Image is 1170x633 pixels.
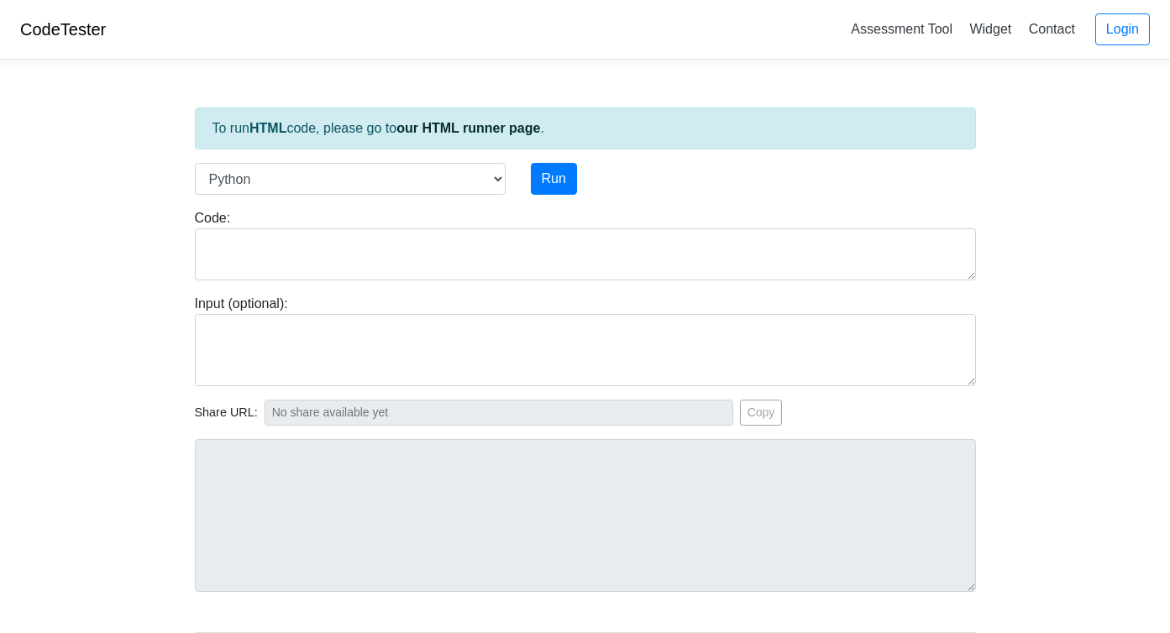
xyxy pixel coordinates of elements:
a: CodeTester [20,20,106,39]
button: Run [531,163,577,195]
a: Contact [1022,15,1082,43]
a: Assessment Tool [844,15,959,43]
input: No share available yet [265,400,733,426]
div: Input (optional): [182,294,989,386]
button: Copy [740,400,783,426]
a: our HTML runner page [396,121,540,135]
strong: HTML [249,121,286,135]
div: Code: [182,208,989,280]
a: Widget [963,15,1018,43]
span: Share URL: [195,404,258,422]
a: Login [1095,13,1150,45]
div: To run code, please go to . [195,107,976,149]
